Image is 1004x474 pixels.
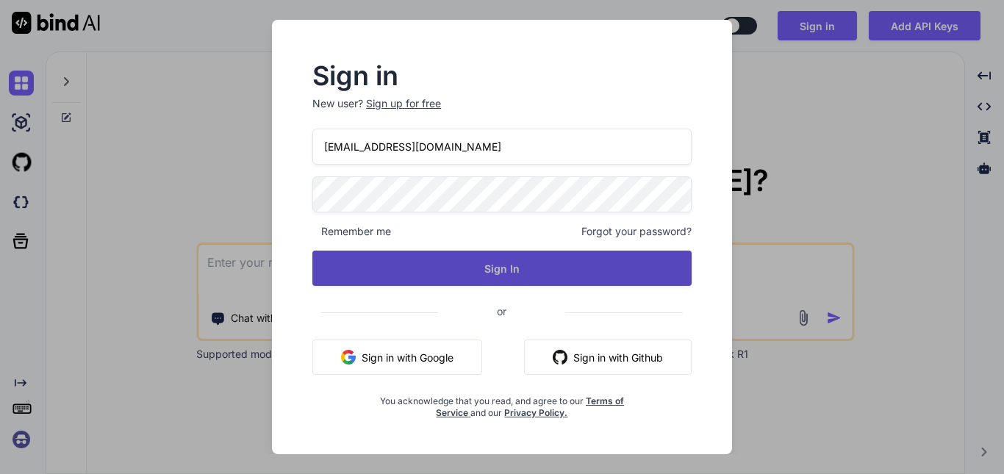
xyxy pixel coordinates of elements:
img: google [341,350,356,365]
img: github [553,350,567,365]
div: You acknowledge that you read, and agree to our and our [376,387,628,419]
span: Forgot your password? [581,224,692,239]
input: Login or Email [312,129,692,165]
div: Sign up for free [366,96,441,111]
a: Privacy Policy. [504,407,567,418]
button: Sign In [312,251,692,286]
a: Terms of Service [436,395,624,418]
span: or [438,293,565,329]
h2: Sign in [312,64,692,87]
p: New user? [312,96,692,129]
button: Sign in with Github [524,340,692,375]
span: Remember me [312,224,391,239]
button: Sign in with Google [312,340,482,375]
